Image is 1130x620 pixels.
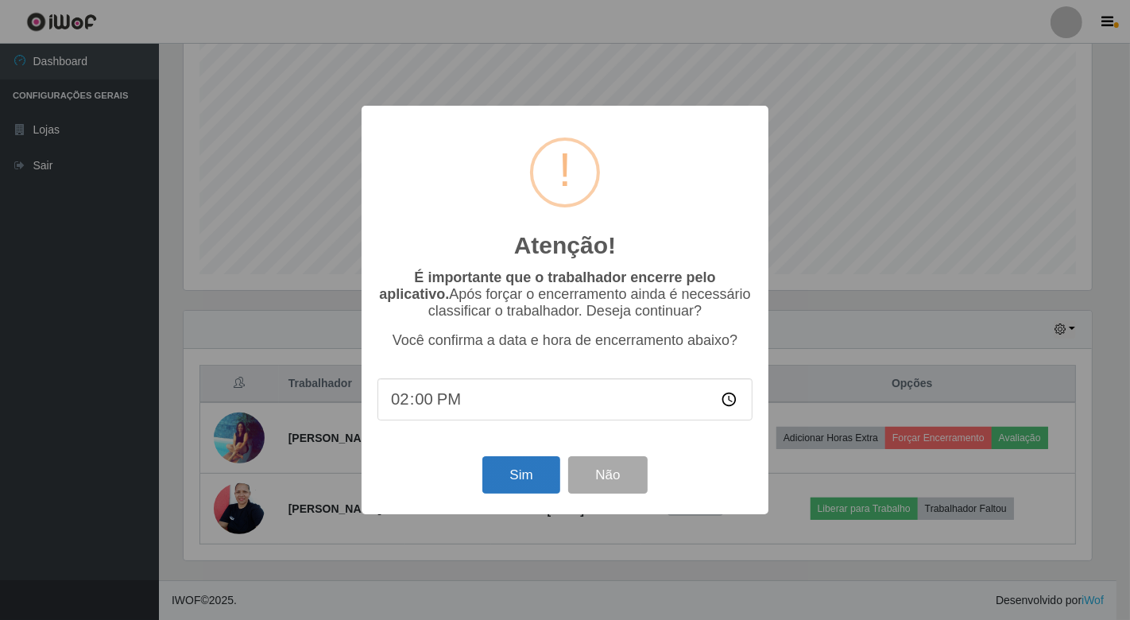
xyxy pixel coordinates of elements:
button: Sim [482,456,559,494]
p: Após forçar o encerramento ainda é necessário classificar o trabalhador. Deseja continuar? [377,269,753,320]
p: Você confirma a data e hora de encerramento abaixo? [377,332,753,349]
h2: Atenção! [514,231,616,260]
b: É importante que o trabalhador encerre pelo aplicativo. [379,269,715,302]
button: Não [568,456,647,494]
